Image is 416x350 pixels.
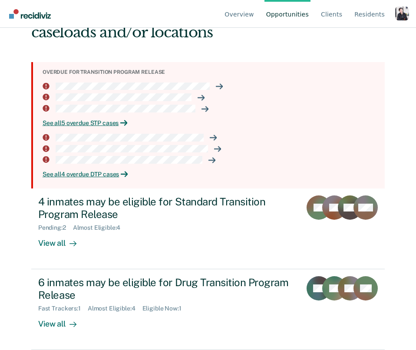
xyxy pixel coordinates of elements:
img: Recidiviz [9,9,51,19]
div: Overdue for transition program release [43,69,378,75]
div: Pending : 2 [38,224,73,231]
a: 4 inmates may be eligible for Standard Transition Program ReleasePending:2Almost Eligible:4View all [31,188,385,269]
div: See all 4 overdue DTP cases [43,171,378,178]
div: 4 inmates may be eligible for Standard Transition Program Release [38,195,294,221]
button: Profile dropdown button [395,7,409,20]
div: Fast Trackers : 1 [38,305,88,312]
div: Almost Eligible : 4 [73,224,128,231]
div: View all [38,312,87,329]
div: See all 5 overdue STP cases [43,119,378,127]
a: See all5 overdue STP cases [43,119,378,127]
div: Eligible Now : 1 [142,305,188,312]
div: View all [38,231,87,248]
div: 6 inmates may be eligible for Drug Transition Program Release [38,276,294,301]
div: Almost Eligible : 4 [88,305,142,312]
a: 6 inmates may be eligible for Drug Transition Program ReleaseFast Trackers:1Almost Eligible:4Elig... [31,269,385,350]
a: See all4 overdue DTP cases [43,171,378,178]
